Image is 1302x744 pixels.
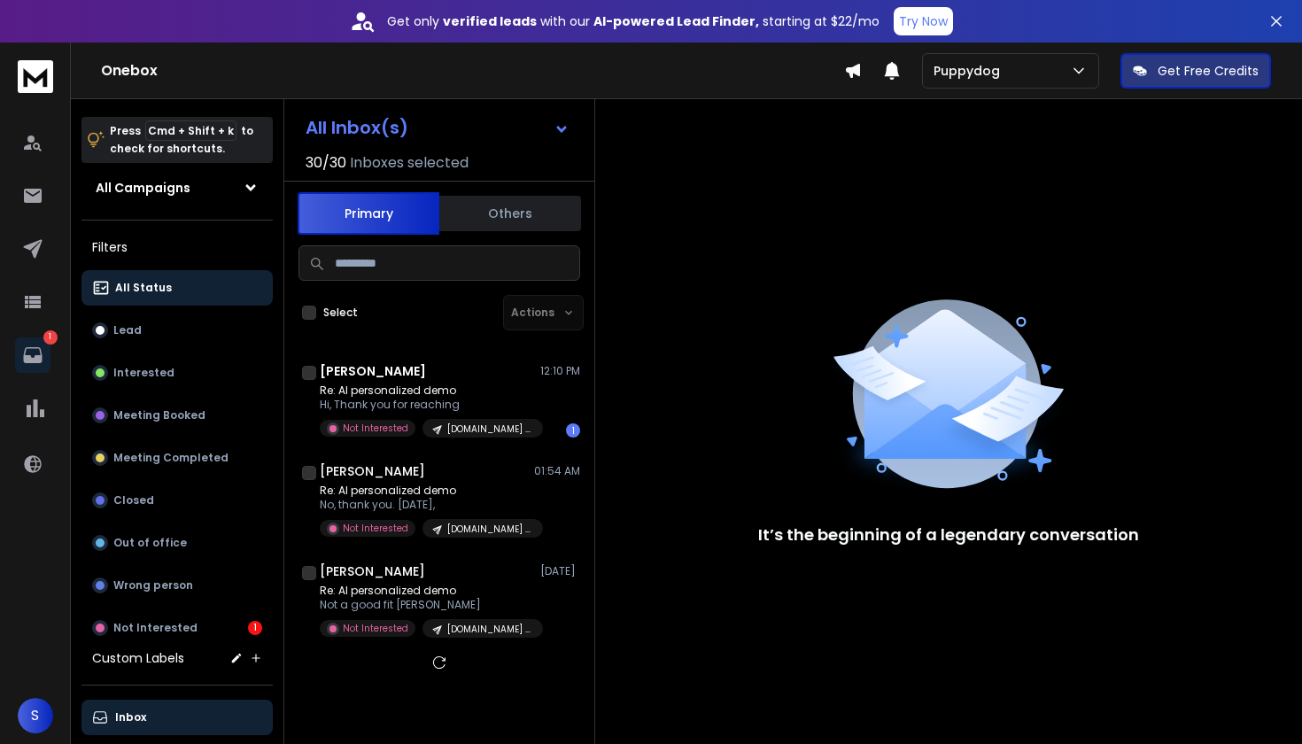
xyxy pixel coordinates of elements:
[320,598,532,612] p: Not a good fit [PERSON_NAME]
[320,362,426,380] h1: [PERSON_NAME]
[320,398,532,412] p: Hi, Thank you for reaching
[306,119,408,136] h1: All Inbox(s)
[81,483,273,518] button: Closed
[343,422,408,435] p: Not Interested
[81,525,273,561] button: Out of office
[81,270,273,306] button: All Status
[115,710,146,725] p: Inbox
[113,493,154,508] p: Closed
[145,120,236,141] span: Cmd + Shift + k
[43,330,58,345] p: 1
[387,12,880,30] p: Get only with our starting at $22/mo
[291,110,584,145] button: All Inbox(s)
[343,622,408,635] p: Not Interested
[593,12,759,30] strong: AI-powered Lead Finder,
[540,364,580,378] p: 12:10 PM
[350,152,469,174] h3: Inboxes selected
[81,355,273,391] button: Interested
[566,423,580,438] div: 1
[934,62,1007,80] p: Puppydog
[110,122,253,158] p: Press to check for shortcuts.
[320,562,425,580] h1: [PERSON_NAME]
[81,568,273,603] button: Wrong person
[1158,62,1259,80] p: Get Free Credits
[81,440,273,476] button: Meeting Completed
[115,281,172,295] p: All Status
[18,698,53,733] button: S
[439,194,581,233] button: Others
[96,179,190,197] h1: All Campaigns
[758,523,1139,547] p: It’s the beginning of a legendary conversation
[306,152,346,174] span: 30 / 30
[81,398,273,433] button: Meeting Booked
[298,192,439,235] button: Primary
[320,484,532,498] p: Re: AI personalized demo
[447,523,532,536] p: [DOMAIN_NAME] | SaaS Companies
[18,60,53,93] img: logo
[113,323,142,337] p: Lead
[81,170,273,205] button: All Campaigns
[113,578,193,593] p: Wrong person
[323,306,358,320] label: Select
[447,422,532,436] p: [DOMAIN_NAME] | SaaS Companies
[92,649,184,667] h3: Custom Labels
[343,522,408,535] p: Not Interested
[113,536,187,550] p: Out of office
[113,366,174,380] p: Interested
[320,498,532,512] p: No, thank you. [DATE],
[894,7,953,35] button: Try Now
[81,313,273,348] button: Lead
[81,235,273,260] h3: Filters
[81,700,273,735] button: Inbox
[443,12,537,30] strong: verified leads
[320,584,532,598] p: Re: AI personalized demo
[899,12,948,30] p: Try Now
[113,451,229,465] p: Meeting Completed
[113,408,205,422] p: Meeting Booked
[248,621,262,635] div: 1
[101,60,844,81] h1: Onebox
[113,621,198,635] p: Not Interested
[320,462,425,480] h1: [PERSON_NAME]
[320,384,532,398] p: Re: AI personalized demo
[1120,53,1271,89] button: Get Free Credits
[534,464,580,478] p: 01:54 AM
[81,610,273,646] button: Not Interested1
[540,564,580,578] p: [DATE]
[15,337,50,373] a: 1
[447,623,532,636] p: [DOMAIN_NAME] | SaaS Companies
